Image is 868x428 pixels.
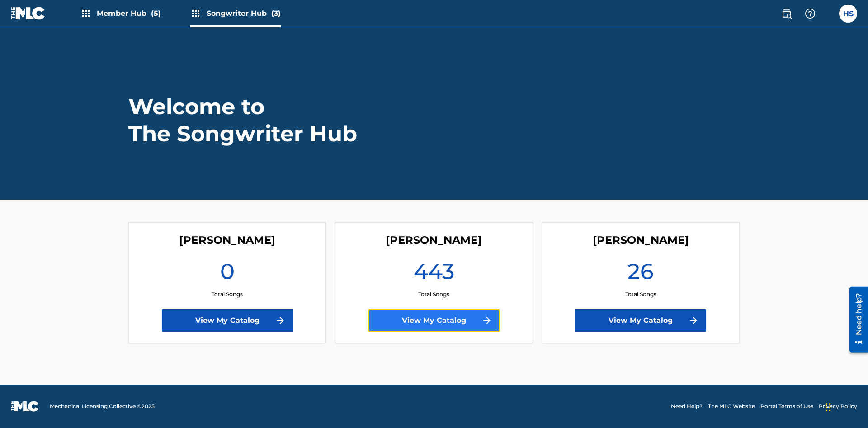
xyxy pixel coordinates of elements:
a: View My Catalog [368,309,500,332]
h4: Toby Songwriter [386,233,482,247]
div: User Menu [839,5,857,23]
img: help [805,8,816,19]
h4: Christina Singuilera [593,233,689,247]
div: Drag [826,394,831,421]
a: View My Catalog [162,309,293,332]
h1: 443 [414,258,454,290]
a: Portal Terms of Use [760,402,813,410]
a: Privacy Policy [819,402,857,410]
span: (3) [271,9,281,18]
div: Notifications [825,9,834,18]
img: MLC Logo [11,7,46,20]
img: logo [11,401,39,412]
h1: 0 [220,258,235,290]
img: f7272a7cc735f4ea7f67.svg [275,315,286,326]
span: Member Hub [97,8,161,19]
iframe: Chat Widget [823,385,868,428]
img: search [781,8,792,19]
img: Top Rightsholders [190,8,201,19]
img: f7272a7cc735f4ea7f67.svg [481,315,492,326]
p: Total Songs [418,290,449,298]
iframe: Resource Center [843,283,868,357]
h1: 26 [627,258,654,290]
img: f7272a7cc735f4ea7f67.svg [688,315,699,326]
span: (5) [151,9,161,18]
img: Top Rightsholders [80,8,91,19]
a: View My Catalog [575,309,706,332]
h4: Lorna Singerton [179,233,275,247]
h1: Welcome to The Songwriter Hub [128,93,359,147]
span: Mechanical Licensing Collective © 2025 [50,402,155,410]
a: Need Help? [671,402,703,410]
a: The MLC Website [708,402,755,410]
p: Total Songs [212,290,243,298]
span: Songwriter Hub [207,8,281,19]
p: Total Songs [625,290,656,298]
div: Help [801,5,819,23]
a: Public Search [778,5,796,23]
